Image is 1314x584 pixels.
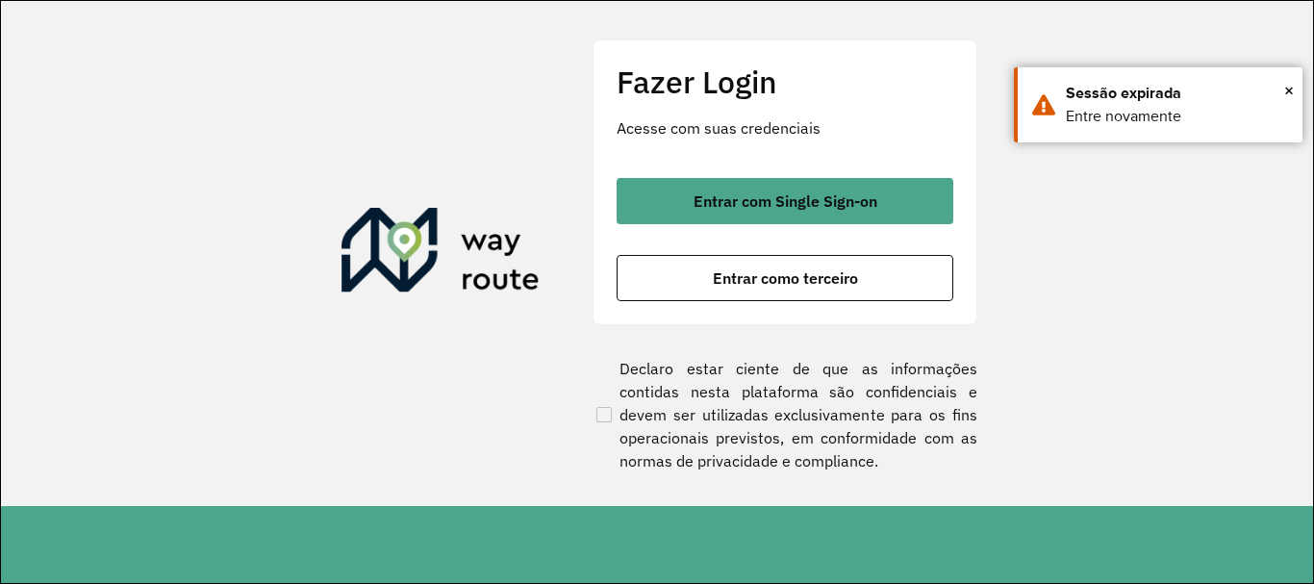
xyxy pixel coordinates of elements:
div: Entre novamente [1066,105,1288,128]
label: Declaro estar ciente de que as informações contidas nesta plataforma são confidenciais e devem se... [593,357,977,472]
img: Roteirizador AmbevTech [341,208,540,300]
span: Entrar como terceiro [713,270,858,286]
h2: Fazer Login [617,63,953,100]
p: Acesse com suas credenciais [617,116,953,140]
button: button [617,255,953,301]
span: Entrar com Single Sign-on [694,193,877,209]
button: button [617,178,953,224]
span: × [1284,76,1294,105]
div: Sessão expirada [1066,82,1288,105]
button: Close [1284,76,1294,105]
